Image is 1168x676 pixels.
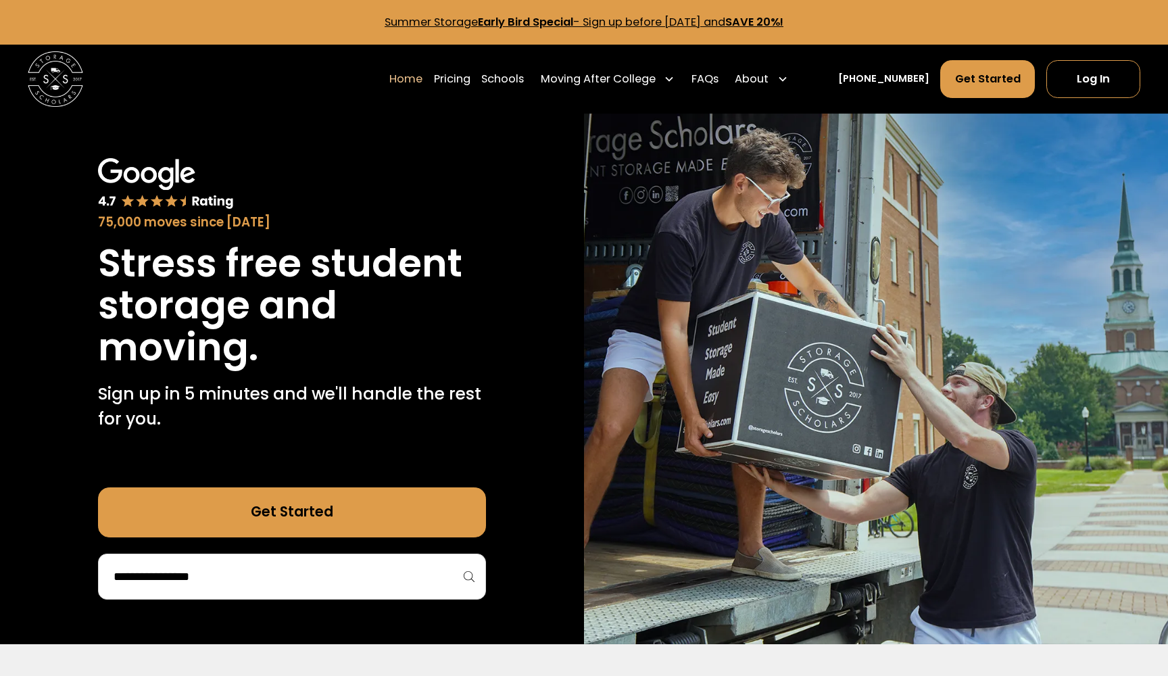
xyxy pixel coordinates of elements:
[584,114,1168,644] img: Storage Scholars makes moving and storage easy.
[98,382,486,432] p: Sign up in 5 minutes and we'll handle the rest for you.
[98,158,234,210] img: Google 4.7 star rating
[535,59,680,98] div: Moving After College
[735,71,769,88] div: About
[1046,60,1140,97] a: Log In
[838,72,929,87] a: [PHONE_NUMBER]
[478,14,573,30] strong: Early Bird Special
[98,243,486,368] h1: Stress free student storage and moving.
[725,14,783,30] strong: SAVE 20%!
[389,59,422,98] a: Home
[28,51,83,107] a: home
[385,14,783,30] a: Summer StorageEarly Bird Special- Sign up before [DATE] andSAVE 20%!
[940,60,1035,97] a: Get Started
[541,71,656,88] div: Moving After College
[691,59,719,98] a: FAQs
[481,59,524,98] a: Schools
[98,213,486,232] div: 75,000 moves since [DATE]
[434,59,470,98] a: Pricing
[98,487,486,537] a: Get Started
[729,59,794,98] div: About
[28,51,83,107] img: Storage Scholars main logo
